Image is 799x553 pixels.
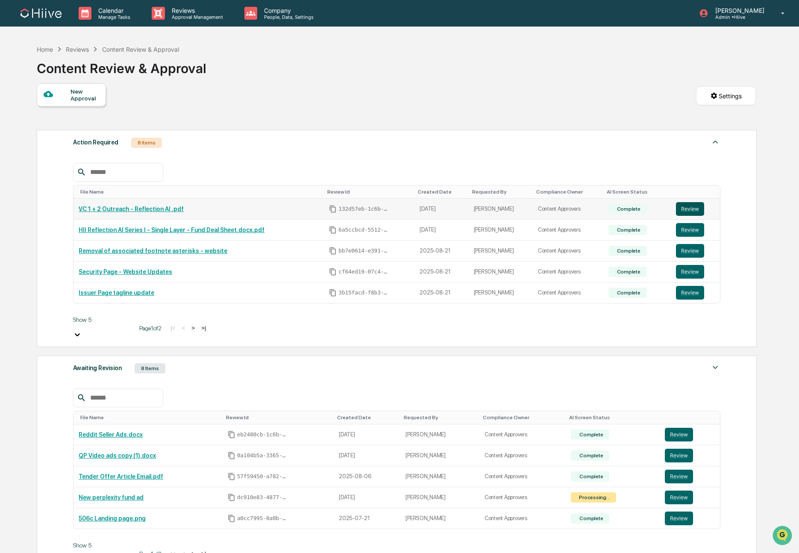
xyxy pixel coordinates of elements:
[79,452,156,459] a: QP Video ads copy (1).docx
[334,424,400,445] td: [DATE]
[139,325,162,332] span: Page 1 of 2
[665,470,715,483] a: Review
[79,431,143,438] a: Reddit Seller Ads.docx
[400,466,479,487] td: [PERSON_NAME]
[334,487,400,508] td: [DATE]
[469,220,533,241] td: [PERSON_NAME]
[329,268,337,276] span: Copy Id
[577,494,610,500] div: Processing...
[91,7,135,14] p: Calendar
[615,269,640,275] div: Complete
[5,121,57,136] a: 🔎Data Lookup
[469,241,533,262] td: [PERSON_NAME]
[337,415,397,421] div: Toggle SortBy
[79,289,154,296] a: Issuer Page tagline update
[400,424,479,445] td: [PERSON_NAME]
[73,137,118,148] div: Action Required
[676,265,715,279] a: Review
[414,262,468,282] td: 2025-08-21
[80,189,320,195] div: Toggle SortBy
[414,199,468,220] td: [DATE]
[37,46,53,53] div: Home
[338,289,390,296] span: 3b15facd-f8b3-477c-80ee-d7a648742bf4
[145,68,156,78] button: Start new chat
[9,109,15,115] div: 🖐️
[676,202,704,216] button: Review
[479,445,566,466] td: Content Approvers
[676,286,704,300] button: Review
[327,189,411,195] div: Toggle SortBy
[62,109,69,115] div: 🗄️
[226,415,331,421] div: Toggle SortBy
[73,316,133,323] div: Show 5
[676,244,715,258] a: Review
[79,226,264,233] a: HII Reflection AI Series I - Single Layer - Fund Deal Sheet.docx.pdf
[578,515,603,521] div: Complete
[578,453,603,459] div: Complete
[66,46,89,53] div: Reviews
[414,282,468,303] td: 2025-08-21
[165,7,227,14] p: Reviews
[696,86,756,105] button: Settings
[676,286,715,300] a: Review
[667,415,717,421] div: Toggle SortBy
[676,244,704,258] button: Review
[533,262,603,282] td: Content Approvers
[329,289,337,297] span: Copy Id
[9,125,15,132] div: 🔎
[400,487,479,508] td: [PERSON_NAME]
[479,487,566,508] td: Content Approvers
[418,189,465,195] div: Toggle SortBy
[79,515,146,522] a: 506c Landing page.png
[70,108,106,116] span: Attestations
[79,494,144,501] a: New perplexity fund ad
[479,424,566,445] td: Content Approvers
[708,7,769,14] p: [PERSON_NAME]
[578,474,603,479] div: Complete
[334,466,400,487] td: 2025-08-06
[73,362,122,374] div: Awaiting Revision
[329,226,337,234] span: Copy Id
[469,199,533,220] td: [PERSON_NAME]
[665,449,693,462] button: Review
[237,515,288,522] span: a0cc7995-8a0b-4b72-ac1a-878fd3692143
[334,508,400,529] td: 2025-07-21
[678,189,717,195] div: Toggle SortBy
[37,54,206,76] div: Content Review & Approval
[80,415,219,421] div: Toggle SortBy
[338,206,390,212] span: 132d57eb-1c6b-4b9b-a5a2-29991263ad34
[404,415,476,421] div: Toggle SortBy
[237,473,288,480] span: 57f59450-a782-4865-ac16-a45fae92c464
[165,14,227,20] p: Approval Management
[228,473,235,480] span: Copy Id
[168,324,178,332] button: |<
[228,515,235,522] span: Copy Id
[469,282,533,303] td: [PERSON_NAME]
[199,324,209,332] button: >|
[607,189,667,195] div: Toggle SortBy
[710,137,720,147] img: caret
[665,428,693,441] button: Review
[237,431,288,438] span: eb2480cb-1c6b-4fc5-a219-06bbe6b77e12
[334,445,400,466] td: [DATE]
[228,452,235,459] span: Copy Id
[17,108,55,116] span: Preclearance
[676,202,715,216] a: Review
[536,189,600,195] div: Toggle SortBy
[414,220,468,241] td: [DATE]
[21,9,62,18] img: logo
[479,466,566,487] td: Content Approvers
[665,512,715,525] a: Review
[710,362,720,373] img: caret
[708,14,769,20] p: Admin • Hiive
[189,324,197,332] button: >
[569,415,656,421] div: Toggle SortBy
[479,508,566,529] td: Content Approvers
[400,508,479,529] td: [PERSON_NAME]
[79,247,227,254] a: Removal of associated footnote asterisks - website
[665,470,693,483] button: Review
[615,227,640,233] div: Complete
[676,223,704,237] button: Review
[257,7,318,14] p: Company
